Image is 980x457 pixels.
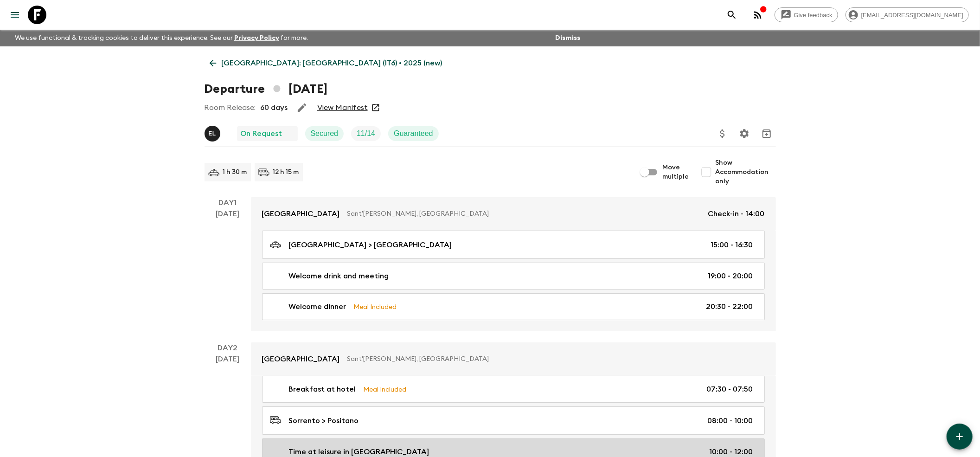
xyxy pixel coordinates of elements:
p: Guaranteed [394,128,433,139]
p: E L [208,130,216,137]
p: Room Release: [205,102,256,113]
button: Settings [735,124,754,143]
p: 15:00 - 16:30 [711,239,753,251]
p: Welcome drink and meeting [289,270,389,282]
p: [GEOGRAPHIC_DATA] [262,354,340,365]
p: 19:00 - 20:00 [708,270,753,282]
button: Archive (Completed, Cancelled or Unsynced Departures only) [757,124,776,143]
span: Show Accommodation only [716,158,776,186]
p: On Request [241,128,282,139]
p: 11 / 14 [357,128,375,139]
p: 20:30 - 22:00 [706,301,753,312]
h1: Departure [DATE] [205,80,327,98]
p: Welcome dinner [289,301,346,312]
div: Secured [305,126,344,141]
p: We use functional & tracking cookies to deliver this experience. See our for more. [11,30,312,46]
a: Sorrento > Positano08:00 - 10:00 [262,406,765,435]
a: [GEOGRAPHIC_DATA] > [GEOGRAPHIC_DATA]15:00 - 16:30 [262,231,765,259]
div: Trip Fill [351,126,381,141]
p: 1 h 30 m [223,167,247,177]
p: 12 h 15 m [273,167,299,177]
p: [GEOGRAPHIC_DATA] > [GEOGRAPHIC_DATA] [289,239,452,251]
p: Sant'[PERSON_NAME], [GEOGRAPHIC_DATA] [347,209,701,219]
button: menu [6,6,24,24]
p: Check-in - 14:00 [708,208,765,219]
button: Dismiss [553,32,583,45]
button: search adventures [723,6,741,24]
p: Secured [311,128,339,139]
p: 08:00 - 10:00 [708,415,753,426]
a: [GEOGRAPHIC_DATA]Sant'[PERSON_NAME], [GEOGRAPHIC_DATA] [251,342,776,376]
p: Sant'[PERSON_NAME], [GEOGRAPHIC_DATA] [347,354,757,364]
p: 60 days [261,102,288,113]
button: Update Price, Early Bird Discount and Costs [713,124,732,143]
span: Eleonora Longobardi [205,129,222,136]
a: Give feedback [775,7,838,22]
a: Privacy Policy [234,35,279,41]
p: [GEOGRAPHIC_DATA] [262,208,340,219]
a: [GEOGRAPHIC_DATA]Sant'[PERSON_NAME], [GEOGRAPHIC_DATA]Check-in - 14:00 [251,197,776,231]
p: Meal Included [354,302,397,312]
a: [GEOGRAPHIC_DATA]: [GEOGRAPHIC_DATA] (IT6) • 2025 (new) [205,54,448,72]
p: [GEOGRAPHIC_DATA]: [GEOGRAPHIC_DATA] (IT6) • 2025 (new) [222,58,442,69]
p: Meal Included [364,384,407,394]
button: EL [205,126,222,142]
a: Welcome dinnerMeal Included20:30 - 22:00 [262,293,765,320]
p: Sorrento > Positano [289,415,359,426]
p: Day 2 [205,342,251,354]
a: Breakfast at hotelMeal Included07:30 - 07:50 [262,376,765,403]
div: [EMAIL_ADDRESS][DOMAIN_NAME] [845,7,969,22]
p: Day 1 [205,197,251,208]
p: 07:30 - 07:50 [707,384,753,395]
span: [EMAIL_ADDRESS][DOMAIN_NAME] [856,12,968,19]
div: [DATE] [216,208,239,331]
span: Give feedback [789,12,838,19]
a: View Manifest [317,103,368,112]
span: Move multiple [663,163,690,181]
a: Welcome drink and meeting19:00 - 20:00 [262,263,765,290]
p: Breakfast at hotel [289,384,356,395]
